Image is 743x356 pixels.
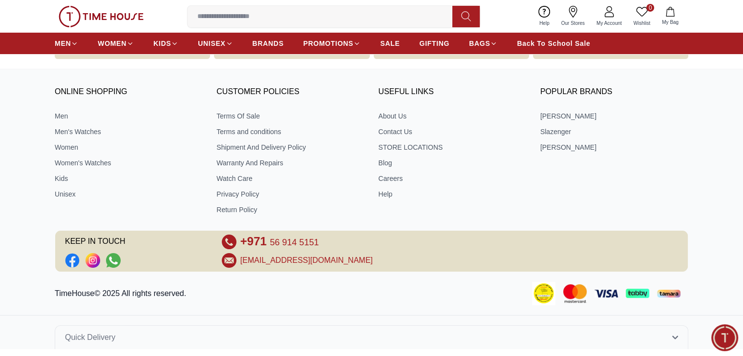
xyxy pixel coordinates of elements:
a: Back To School Sale [517,35,590,52]
img: Tabby Payment [626,289,649,298]
h3: USEFUL LINKS [379,85,527,99]
a: STORE LOCATIONS [379,142,527,152]
img: Tamara Payment [657,290,680,297]
a: Terms Of Sale [216,111,364,121]
a: SALE [380,35,400,52]
img: Mastercard [563,284,587,302]
button: Quick Delivery [55,325,688,349]
a: Women [55,142,203,152]
a: Watch Care [216,174,364,183]
span: WOMEN [98,39,127,48]
h3: Popular Brands [540,85,688,99]
div: Time House Support [52,13,163,22]
a: [PERSON_NAME] [540,142,688,152]
a: Social Link [106,253,121,268]
span: My Bag [658,19,682,26]
a: BRANDS [253,35,284,52]
span: 0 [646,4,654,12]
span: Wishlist [630,20,654,27]
span: UNISEX [198,39,225,48]
a: Shipment And Delivery Policy [216,142,364,152]
a: Men [55,111,203,121]
span: KIDS [153,39,171,48]
a: Slazenger [540,127,688,137]
a: Warranty And Repairs [216,158,364,168]
img: Consumer Payment [532,282,555,305]
span: Hey there! Need help finding the perfect watch? I'm here if you have any questions or need a quic... [17,151,147,196]
span: 56 914 5151 [270,237,318,247]
a: Social Link [65,253,80,268]
a: Women's Watches [55,158,203,168]
span: Help [535,20,553,27]
span: KEEP IN TOUCH [65,235,208,249]
em: Blush [56,149,65,159]
a: [EMAIL_ADDRESS][DOMAIN_NAME] [240,255,373,266]
div: Chat Widget [711,324,738,351]
a: WOMEN [98,35,134,52]
span: Quick Delivery [65,332,115,343]
span: 12:21 PM [130,192,155,198]
textarea: We are here to help you [2,212,193,261]
a: Our Stores [555,4,591,29]
a: 0Wishlist [628,4,656,29]
span: SALE [380,39,400,48]
span: MEN [55,39,71,48]
a: Contact Us [379,127,527,137]
span: GIFTING [419,39,449,48]
span: My Account [593,20,626,27]
a: [PERSON_NAME] [540,111,688,121]
button: My Bag [656,5,684,28]
a: Kids [55,174,203,183]
a: Men's Watches [55,127,203,137]
h3: ONLINE SHOPPING [55,85,203,99]
span: Back To School Sale [517,39,590,48]
span: BRANDS [253,39,284,48]
p: TimeHouse© 2025 All rights reserved. [55,288,190,299]
a: Social Link [85,253,100,268]
em: Back [7,7,27,27]
span: BAGS [469,39,490,48]
h3: CUSTOMER POLICIES [216,85,364,99]
span: Our Stores [557,20,589,27]
div: Time House Support [10,131,193,141]
a: Help [533,4,555,29]
span: PROMOTIONS [303,39,354,48]
a: GIFTING [419,35,449,52]
a: +971 56 914 5151 [240,235,319,249]
li: Facebook [65,253,80,268]
a: Careers [379,174,527,183]
a: UNISEX [198,35,233,52]
a: Return Policy [216,205,364,215]
a: Privacy Policy [216,189,364,199]
img: Visa [594,290,618,297]
a: Unisex [55,189,203,199]
a: Terms and conditions [216,127,364,137]
a: About Us [379,111,527,121]
a: MEN [55,35,78,52]
img: ... [59,6,144,27]
a: BAGS [469,35,497,52]
a: KIDS [153,35,178,52]
a: PROMOTIONS [303,35,361,52]
a: Blog [379,158,527,168]
img: Profile picture of Time House Support [30,9,46,25]
a: Help [379,189,527,199]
